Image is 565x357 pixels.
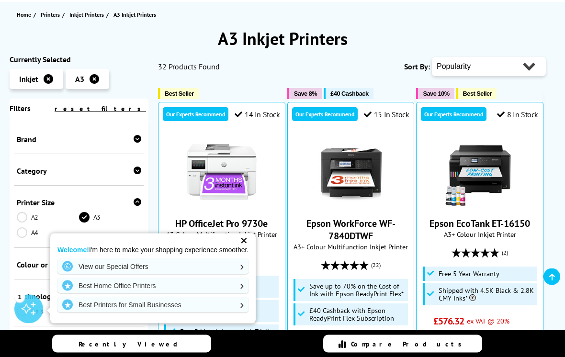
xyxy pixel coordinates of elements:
[444,201,516,210] a: Epson EcoTank ET-16150
[287,89,322,100] button: Save 8%
[330,90,368,98] span: £40 Cashback
[165,90,194,98] span: Best Seller
[315,136,387,208] img: Epson WorkForce WF-7840DTWF
[17,212,79,223] a: A2
[429,218,530,230] a: Epson EcoTank ET-16150
[17,167,141,176] div: Category
[416,89,454,100] button: Save 10%
[57,245,249,254] p: I'm here to make your shopping experience smoother.
[439,270,499,278] span: Free 5 Year Warranty
[10,55,148,65] div: Currently Selected
[17,228,79,238] a: A4
[75,75,84,84] span: A3
[158,62,220,72] span: 32 Products Found
[433,315,464,328] span: £576.32
[502,244,508,262] span: (2)
[306,218,395,243] a: Epson WorkForce WF-7840DTWF
[41,10,62,20] a: Printers
[351,340,467,348] span: Compare Products
[57,246,89,254] strong: Welcome!
[433,328,464,340] span: £691.58
[17,135,141,145] div: Brand
[292,108,358,122] div: Our Experts Recommend
[467,329,488,338] span: inc VAT
[315,201,387,210] a: Epson WorkForce WF-7840DTWF
[309,283,406,298] span: Save up to 70% on the Cost of Ink with Epson ReadyPrint Flex*
[180,328,270,336] span: Free 3 Month Instant Ink Trial*
[235,110,280,120] div: 14 In Stock
[237,234,250,247] div: ✕
[19,75,38,84] span: Inkjet
[41,10,60,20] span: Printers
[79,340,187,348] span: Recently Viewed
[324,89,373,100] button: £40 Cashback
[175,218,268,230] a: HP OfficeJet Pro 9730e
[17,260,141,270] div: Colour or Mono
[69,10,104,20] span: Inkjet Printers
[439,287,535,302] span: Shipped with 4.5K Black & 2.8K CMY Inks*
[444,136,516,208] img: Epson EcoTank ET-16150
[309,307,406,323] span: £40 Cashback with Epson ReadyPrint Flex Subscription
[113,11,156,19] span: A3 Inkjet Printers
[10,28,555,50] h1: A3 Inkjet Printers
[79,212,141,223] a: A3
[17,10,34,20] a: Home
[163,108,228,122] div: Our Experts Recommend
[57,259,249,274] a: View our Special Offers
[456,89,497,100] button: Best Seller
[421,108,486,122] div: Our Experts Recommend
[497,110,538,120] div: 8 In Stock
[404,62,430,72] span: Sort By:
[186,201,258,210] a: HP OfficeJet Pro 9730e
[294,90,317,98] span: Save 8%
[467,317,509,326] span: ex VAT @ 20%
[52,335,211,353] a: Recently Viewed
[371,257,381,275] span: (22)
[57,297,249,312] a: Best Printers for Small Businesses
[69,10,106,20] a: Inkjet Printers
[421,230,538,239] span: A3+ Colour Inkjet Printer
[293,243,409,252] span: A3+ Colour Multifunction Inkjet Printer
[158,89,199,100] button: Best Seller
[17,198,141,208] div: Printer Size
[463,90,492,98] span: Best Seller
[323,335,482,353] a: Compare Products
[10,104,31,113] span: Filters
[364,110,409,120] div: 15 In Stock
[14,291,25,302] div: 1
[186,136,258,208] img: HP OfficeJet Pro 9730e
[17,306,79,317] a: Laser
[423,90,449,98] span: Save 10%
[57,278,249,293] a: Best Home Office Printers
[55,105,146,113] a: reset filters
